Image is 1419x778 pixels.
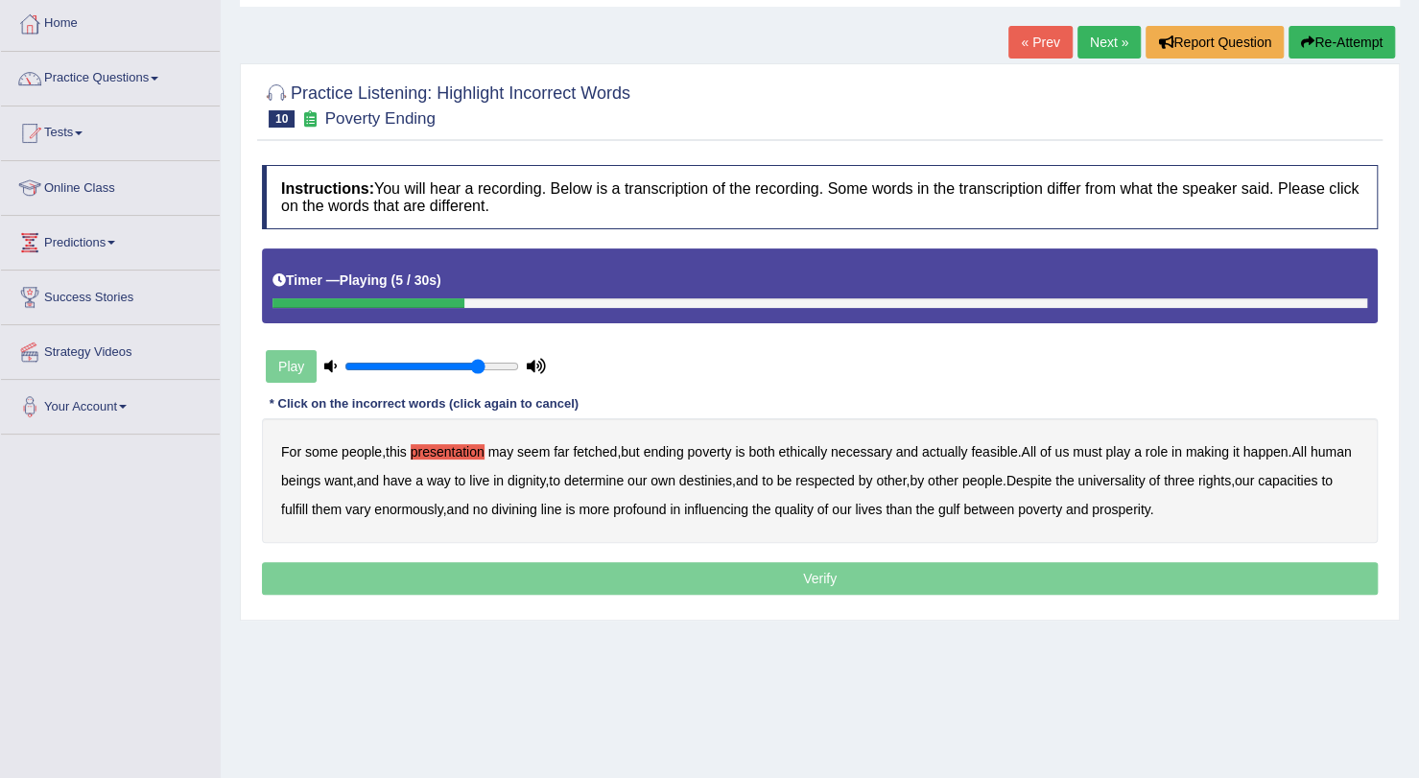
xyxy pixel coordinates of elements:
b: a [415,473,423,488]
b: profound [613,502,666,517]
b: this [386,444,407,460]
b: and [896,444,918,460]
b: live [469,473,489,488]
b: other [876,473,906,488]
b: must [1073,444,1101,460]
b: to [1321,473,1333,488]
b: the [752,502,770,517]
div: , , . . , , , , . , , . [262,418,1378,543]
b: and [446,502,468,517]
a: Practice Questions [1,52,220,100]
b: to [762,473,773,488]
a: Success Stories [1,271,220,318]
b: our [627,473,647,488]
b: For [281,444,301,460]
a: Next » [1077,26,1141,59]
b: capacities [1258,473,1317,488]
b: feasible [971,444,1017,460]
b: ( [390,272,395,288]
b: and [1066,502,1088,517]
b: rights [1198,473,1231,488]
b: lives [855,502,882,517]
b: gulf [938,502,960,517]
b: in [1171,444,1182,460]
b: of [1148,473,1160,488]
b: dignity [508,473,545,488]
b: presentation [411,444,485,460]
b: universality [1077,473,1145,488]
b: other [928,473,958,488]
b: making [1186,444,1229,460]
a: Predictions [1,216,220,264]
b: it [1233,444,1240,460]
h5: Timer — [272,273,441,288]
b: line [541,502,562,517]
b: Despite [1006,473,1052,488]
b: vary [345,502,370,517]
b: enormously [374,502,442,517]
b: no [473,502,488,517]
b: both [748,444,774,460]
b: far [554,444,569,460]
b: Playing [340,272,388,288]
button: Re-Attempt [1289,26,1395,59]
b: is [565,502,575,517]
b: happen [1243,444,1289,460]
b: seem [517,444,550,460]
b: than [886,502,911,517]
b: ethically [778,444,827,460]
b: necessary [831,444,892,460]
b: people [342,444,382,460]
b: prosperity [1092,502,1149,517]
b: respected [795,473,854,488]
div: * Click on the incorrect words (click again to cancel) [262,395,586,413]
b: fetched [573,444,617,460]
b: fulfill [281,502,308,517]
a: Your Account [1,380,220,428]
b: have [383,473,412,488]
button: Report Question [1146,26,1284,59]
b: of [1040,444,1052,460]
b: human [1311,444,1352,460]
b: divining [491,502,536,517]
b: people [962,473,1003,488]
b: 5 / 30s [395,272,437,288]
a: Tests [1,106,220,154]
a: Strategy Videos [1,325,220,373]
b: of [817,502,829,517]
b: own [650,473,675,488]
h4: You will hear a recording. Below is a transcription of the recording. Some words in the transcrip... [262,165,1378,229]
b: may [488,444,513,460]
b: destinies [679,473,732,488]
b: play [1105,444,1130,460]
b: them [312,502,342,517]
b: more [579,502,609,517]
b: and [736,473,758,488]
b: ) [437,272,441,288]
b: our [832,502,851,517]
b: ending [643,444,683,460]
b: to [455,473,466,488]
b: Instructions: [281,180,374,197]
b: between [963,502,1014,517]
b: way [427,473,451,488]
b: in [670,502,680,517]
b: actually [922,444,967,460]
b: All [1291,444,1307,460]
b: our [1235,473,1254,488]
b: us [1054,444,1069,460]
small: Exam occurring question [299,110,319,129]
b: determine [564,473,624,488]
b: All [1021,444,1036,460]
b: some [305,444,338,460]
span: 10 [269,110,295,128]
b: three [1164,473,1194,488]
b: to [549,473,560,488]
b: and [357,473,379,488]
b: influencing [684,502,748,517]
b: but [621,444,639,460]
b: poverty [1018,502,1062,517]
b: in [493,473,504,488]
b: is [735,444,745,460]
h2: Practice Listening: Highlight Incorrect Words [262,80,630,128]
